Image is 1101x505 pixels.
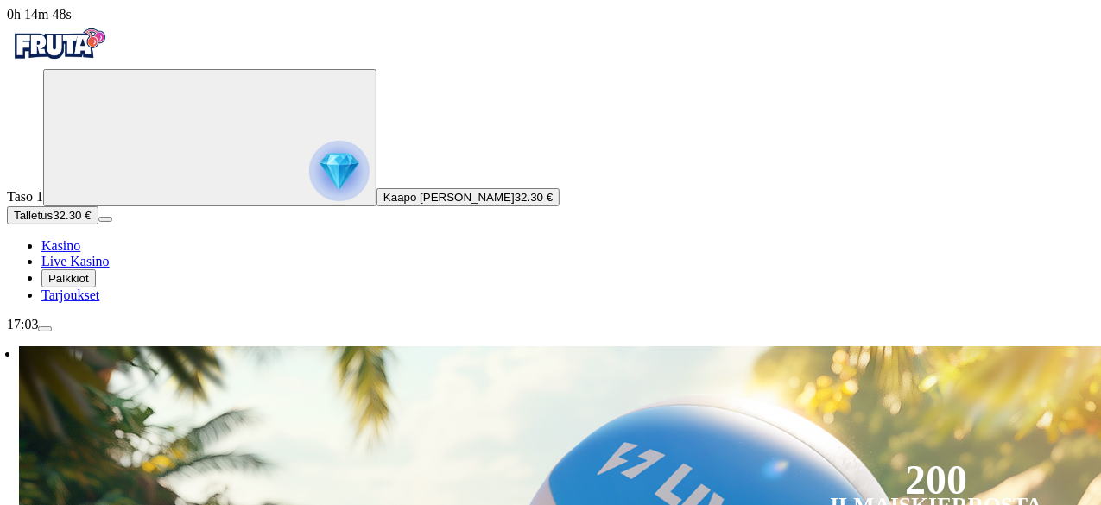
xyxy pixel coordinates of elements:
[7,206,98,224] button: Talletusplus icon32.30 €
[41,238,80,253] a: diamond iconKasino
[43,69,376,206] button: reward progress
[41,254,110,268] a: poker-chip iconLive Kasino
[48,272,89,285] span: Palkkiot
[309,141,370,201] img: reward progress
[41,254,110,268] span: Live Kasino
[7,317,38,331] span: 17:03
[376,188,560,206] button: Kaapo [PERSON_NAME]32.30 €
[53,209,91,222] span: 32.30 €
[7,54,111,68] a: Fruta
[41,287,99,302] span: Tarjoukset
[41,287,99,302] a: gift-inverted iconTarjoukset
[7,189,43,204] span: Taso 1
[14,209,53,222] span: Talletus
[383,191,515,204] span: Kaapo [PERSON_NAME]
[7,7,72,22] span: user session time
[38,326,52,331] button: menu
[41,269,96,287] button: reward iconPalkkiot
[515,191,553,204] span: 32.30 €
[41,238,80,253] span: Kasino
[7,22,1094,303] nav: Primary
[905,470,967,490] div: 200
[7,22,111,66] img: Fruta
[98,217,112,222] button: menu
